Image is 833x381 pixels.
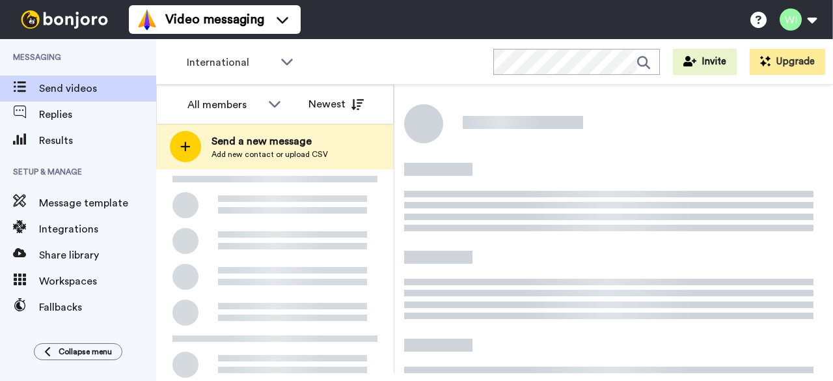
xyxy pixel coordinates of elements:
span: Share library [39,247,156,263]
span: Fallbacks [39,300,156,315]
img: bj-logo-header-white.svg [16,10,113,29]
span: Send videos [39,81,156,96]
span: Collapse menu [59,346,112,357]
button: Invite [673,49,737,75]
span: Send a new message [212,134,328,149]
div: All members [187,97,262,113]
span: Replies [39,107,156,122]
span: Integrations [39,221,156,237]
span: Workspaces [39,274,156,289]
button: Collapse menu [34,343,122,360]
span: Video messaging [165,10,264,29]
button: Upgrade [750,49,825,75]
button: Newest [299,91,374,117]
img: vm-color.svg [137,9,157,30]
span: Results [39,133,156,148]
span: Add new contact or upload CSV [212,149,328,160]
span: International [187,55,274,70]
span: Message template [39,195,156,211]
